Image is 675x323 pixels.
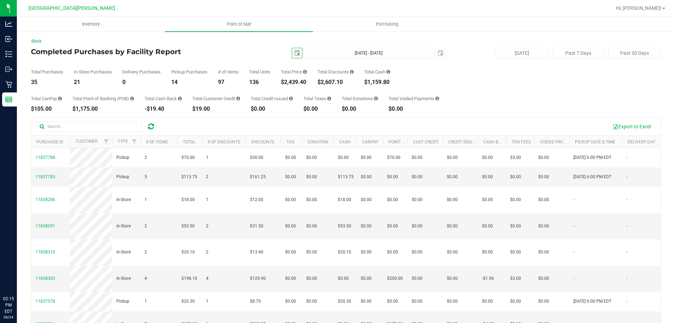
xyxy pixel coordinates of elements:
[361,154,372,161] span: $0.00
[388,96,439,101] div: Total Voided Payments
[31,48,241,56] h4: Completed Purchases by Facility Report
[362,140,378,144] a: CanPay
[206,223,208,230] span: 2
[74,70,112,74] div: In Store Purchases
[250,223,263,230] span: $31.50
[36,276,55,281] span: 11838303
[206,298,208,305] span: 1
[116,298,129,305] span: Pickup
[447,249,458,256] span: $0.00
[58,96,62,101] i: Sum of the successful, non-voided CanPay payment transactions for all purchases in the date range.
[37,121,142,132] input: Search...
[249,79,270,85] div: 136
[165,17,313,32] a: Point of Sale
[181,196,195,203] span: $18.00
[206,196,208,203] span: 1
[74,79,112,85] div: 21
[181,223,195,230] span: $53.50
[412,174,423,180] span: $0.00
[510,249,521,256] span: $0.00
[144,223,147,230] span: 2
[510,196,521,203] span: $0.00
[144,154,147,161] span: 2
[192,96,240,101] div: Total Customer Credit
[447,275,458,282] span: $0.00
[130,96,134,101] i: Sum of the successful, non-voided point-of-banking payment transactions, both via payment termina...
[361,196,372,203] span: $0.00
[338,174,354,180] span: $113.75
[144,174,147,180] span: 5
[364,70,390,74] div: Total Cash
[412,298,423,305] span: $0.00
[338,223,351,230] span: $53.50
[31,39,41,44] a: Back
[626,196,627,203] span: -
[72,96,134,101] div: Total Point of Banking (POB)
[306,174,317,180] span: $0.00
[538,223,549,230] span: $0.00
[303,70,307,74] i: Sum of the total prices of all purchases in the date range.
[510,174,521,180] span: $0.00
[285,275,296,282] span: $0.00
[306,154,317,161] span: $0.00
[37,140,63,144] a: Purchase ID
[5,51,12,58] inline-svg: Inventory
[573,174,611,180] span: [DATE] 6:00 PM EDT
[36,155,55,160] span: 11837788
[250,249,263,256] span: $13.40
[510,275,521,282] span: $3.00
[285,298,296,305] span: $0.00
[5,35,12,43] inline-svg: Inbound
[608,48,661,58] button: Past 30 Days
[412,196,423,203] span: $0.00
[206,275,208,282] span: 4
[181,298,195,305] span: $20.30
[361,249,372,256] span: $0.00
[36,197,55,202] span: 11838286
[510,223,521,230] span: $0.00
[28,5,115,11] span: [GEOGRAPHIC_DATA][PERSON_NAME]
[616,5,662,11] span: Hi, [PERSON_NAME]!
[281,79,307,85] div: $2,439.40
[306,275,317,282] span: $0.00
[387,154,400,161] span: $70.00
[72,106,134,112] div: $1,175.00
[217,21,261,27] span: Point of Sale
[31,106,62,112] div: $105.00
[171,79,207,85] div: 14
[251,106,293,112] div: $0.00
[171,70,207,74] div: Pickup Purchases
[327,96,331,101] i: Sum of the total taxes for all purchases in the date range.
[31,96,62,101] div: Total CanPay
[183,140,195,144] a: Total
[338,196,351,203] span: $18.00
[3,315,14,320] p: 08/24
[483,140,507,144] a: Cash Back
[292,48,302,58] span: select
[338,154,349,161] span: $0.00
[412,275,423,282] span: $0.00
[575,140,615,144] a: Pickup Date & Time
[482,275,494,282] span: -$1.90
[249,70,270,74] div: Total Units
[218,79,239,85] div: 97
[626,223,627,230] span: -
[250,154,263,161] span: $30.00
[285,223,296,230] span: $0.00
[552,48,605,58] button: Past 7 Days
[338,249,351,256] span: $20.10
[313,17,461,32] a: Purchasing
[129,136,140,148] a: Filter
[387,298,398,305] span: $0.00
[386,70,390,74] i: Sum of the successful, non-voided cash payment transactions for all purchases in the date range. ...
[482,298,493,305] span: $0.00
[510,298,521,305] span: $0.00
[387,275,403,282] span: $200.00
[626,298,627,305] span: -
[626,249,627,256] span: -
[5,66,12,73] inline-svg: Outbound
[387,196,398,203] span: $0.00
[116,275,131,282] span: In-Store
[36,299,55,304] span: 11837578
[181,275,197,282] span: $198.10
